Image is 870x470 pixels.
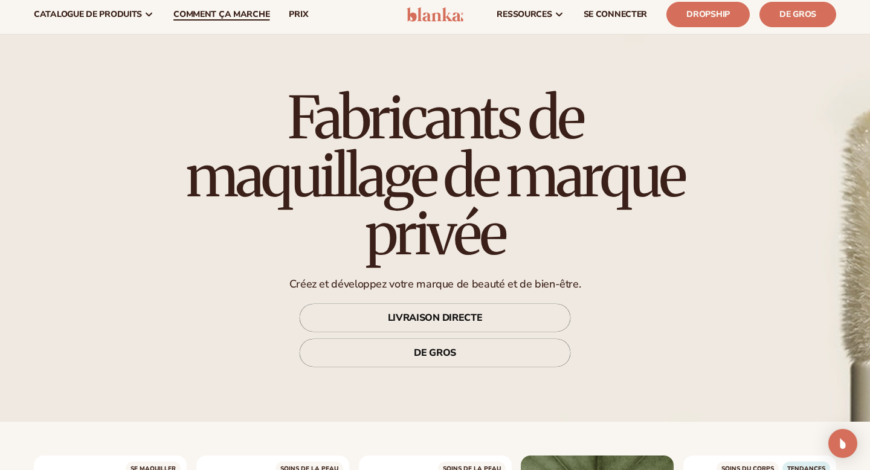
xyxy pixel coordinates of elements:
[289,8,308,20] font: prix
[497,8,552,20] font: ressources
[759,2,836,27] a: De gros
[186,82,684,270] font: Fabricants de maquillage de marque privée
[34,8,142,20] font: catalogue de produits
[173,8,269,20] font: Comment ça marche
[407,7,464,22] img: logo
[299,303,571,332] a: LIVRAISON DIRECTE
[584,8,648,20] font: SE CONNECTER
[666,2,750,27] a: Dropship
[828,429,857,458] div: Open Intercom Messenger
[299,338,571,367] a: DE GROS
[289,277,581,291] font: Créez et développez votre marque de beauté et de bien-être.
